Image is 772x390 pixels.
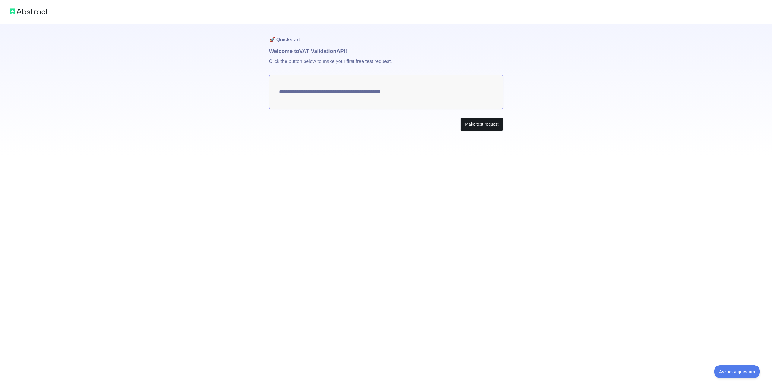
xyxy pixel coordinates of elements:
p: Click the button below to make your first free test request. [269,55,503,75]
h1: 🚀 Quickstart [269,24,503,47]
button: Make test request [460,118,503,131]
h1: Welcome to VAT Validation API! [269,47,503,55]
img: Abstract logo [10,7,48,16]
iframe: Toggle Customer Support [714,365,760,378]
